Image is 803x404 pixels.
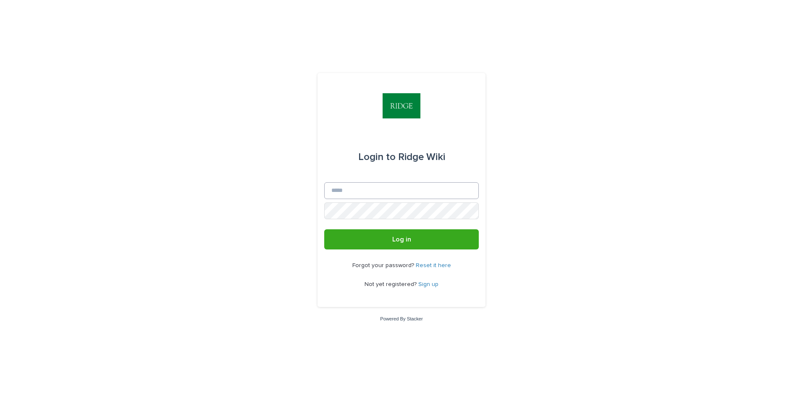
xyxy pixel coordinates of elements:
a: Sign up [418,281,438,287]
span: Log in [392,236,411,243]
a: Powered By Stacker [380,316,422,321]
span: Not yet registered? [365,281,418,287]
span: Forgot your password? [352,262,416,268]
img: gjha9zmLRh2zRMO5XP9I [383,93,420,118]
button: Log in [324,229,479,249]
span: Login to [358,152,396,162]
div: Ridge Wiki [358,145,445,169]
a: Reset it here [416,262,451,268]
